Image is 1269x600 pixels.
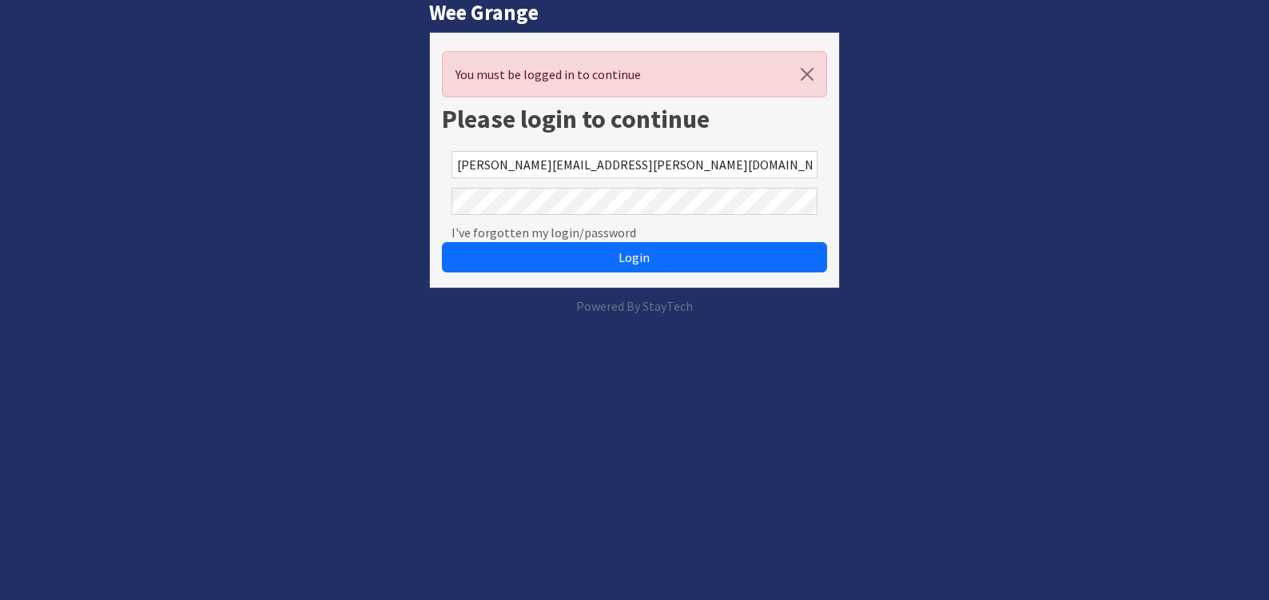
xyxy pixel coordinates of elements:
[442,51,826,97] div: You must be logged in to continue
[442,242,826,272] button: Login
[429,296,839,316] p: Powered By StayTech
[452,151,817,178] input: Email
[452,223,636,242] a: I've forgotten my login/password
[442,104,826,134] h1: Please login to continue
[619,249,650,265] span: Login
